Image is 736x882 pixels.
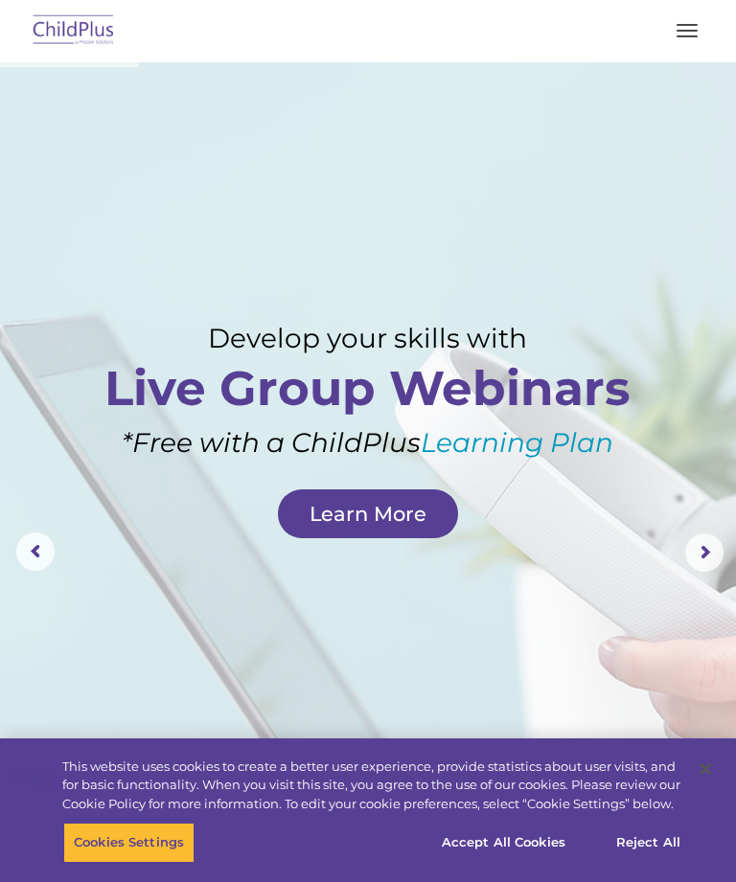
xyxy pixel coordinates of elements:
a: Learning Plan [421,426,613,459]
button: Cookies Settings [63,823,195,863]
button: Accept All Cookies [431,823,576,863]
a: Learn More [278,489,458,538]
rs-layer: Develop your skills with [101,323,634,354]
div: This website uses cookies to create a better user experience, provide statistics about user visit... [62,758,684,814]
button: Close [684,748,726,790]
rs-layer: *Free with a ChildPlus [101,427,634,459]
rs-layer: Live Group Webinars [63,364,672,413]
button: Reject All [588,823,708,863]
img: ChildPlus by Procare Solutions [29,9,119,54]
